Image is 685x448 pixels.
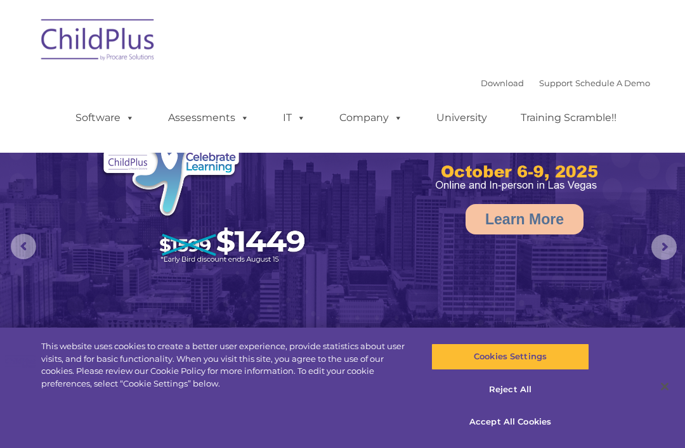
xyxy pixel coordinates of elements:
button: Reject All [431,376,589,403]
a: Software [63,105,147,131]
button: Cookies Settings [431,343,589,370]
a: Learn More [466,204,584,234]
div: This website uses cookies to create a better user experience, provide statistics about user visit... [41,340,411,390]
a: Assessments [155,105,262,131]
button: Close [651,373,679,400]
a: Support [539,78,573,88]
a: Company [327,105,415,131]
font: | [481,78,650,88]
a: Download [481,78,524,88]
button: Accept All Cookies [431,409,589,435]
a: University [424,105,500,131]
a: IT [270,105,318,131]
img: ChildPlus by Procare Solutions [35,10,162,74]
a: Training Scramble!! [508,105,629,131]
a: Schedule A Demo [575,78,650,88]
